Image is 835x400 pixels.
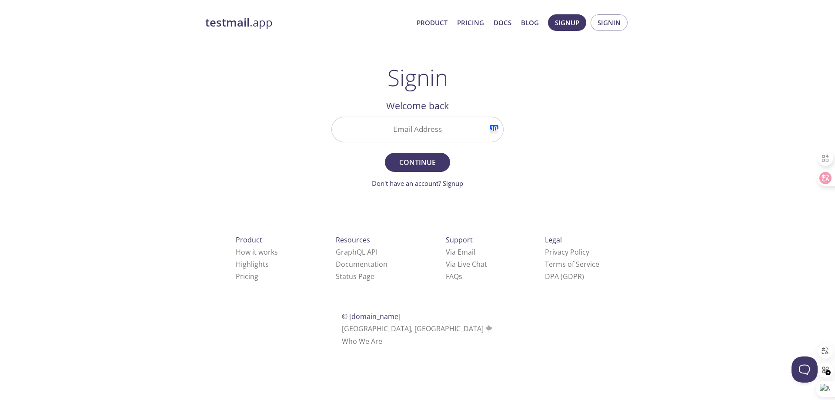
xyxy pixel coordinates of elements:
[446,247,475,257] a: Via Email
[591,14,628,31] button: Signin
[236,259,269,269] a: Highlights
[205,15,250,30] strong: testmail
[336,272,374,281] a: Status Page
[331,98,504,113] h2: Welcome back
[336,235,370,245] span: Resources
[545,259,599,269] a: Terms of Service
[446,235,473,245] span: Support
[236,247,278,257] a: How it works
[494,17,511,28] a: Docs
[342,312,401,321] span: © [DOMAIN_NAME]
[387,64,448,91] h1: Signin
[792,356,818,383] iframe: Help Scout Beacon - Open
[545,247,589,257] a: Privacy Policy
[236,272,258,281] a: Pricing
[446,272,462,281] a: FAQ
[417,17,448,28] a: Product
[236,235,262,245] span: Product
[459,272,462,281] span: s
[457,17,484,28] a: Pricing
[598,17,621,28] span: Signin
[336,259,387,269] a: Documentation
[394,156,441,168] span: Continue
[521,17,539,28] a: Blog
[372,179,463,188] a: Don't have an account? Signup
[545,235,562,245] span: Legal
[205,15,410,30] a: testmail.app
[545,272,584,281] a: DPA (GDPR)
[548,14,586,31] button: Signup
[446,259,487,269] a: Via Live Chat
[336,247,377,257] a: GraphQL API
[342,324,494,333] span: [GEOGRAPHIC_DATA], [GEOGRAPHIC_DATA]
[555,17,579,28] span: Signup
[385,153,450,172] button: Continue
[342,336,382,346] a: Who We Are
